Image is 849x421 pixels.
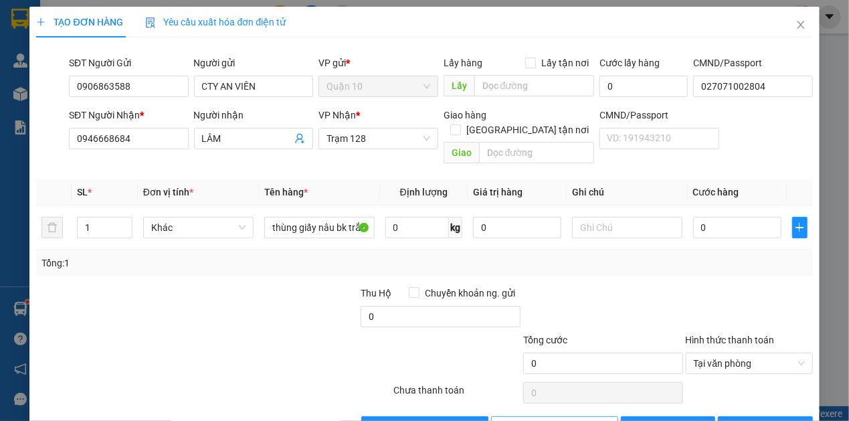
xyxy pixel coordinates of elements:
span: Gửi: [11,13,32,27]
span: Lấy [444,75,474,96]
input: Ghi Chú [572,217,682,238]
span: Lấy tận nơi [536,56,594,70]
span: Đơn vị tính [143,187,193,197]
span: Giao [444,142,479,163]
span: Trạm 128 [326,129,430,149]
span: Lấy hàng [444,58,482,68]
div: Tổng: 1 [41,256,328,270]
span: Tên hàng [264,187,308,197]
input: Cước lấy hàng [599,76,688,97]
div: phương [11,27,100,44]
span: Giá trị hàng [473,187,523,197]
th: Ghi chú [567,179,688,205]
span: Yêu cầu xuất hóa đơn điện tử [145,17,286,27]
span: Nhận: [109,13,141,27]
span: SL [77,187,88,197]
div: Chưa thanh toán [392,383,522,406]
input: VD: Bàn, Ghế [264,217,375,238]
div: Trạm 114 [109,11,216,27]
span: Quận 10 [326,76,430,96]
label: Hình thức thanh toán [686,335,775,345]
span: Định lượng [400,187,448,197]
div: 09219710854 [11,62,100,78]
div: Quận 10 [11,11,100,27]
button: delete [41,217,63,238]
span: TẠO ĐƠN HÀNG [36,17,123,27]
span: Thu Hộ [361,288,391,299]
img: icon [145,17,156,28]
span: Khác [151,218,246,238]
span: Giao hàng [444,110,486,120]
span: plus [793,222,807,233]
div: CMND/Passport [599,108,719,122]
div: [PERSON_NAME] [109,27,216,44]
span: kg [449,217,462,238]
span: plus [36,17,45,27]
span: [GEOGRAPHIC_DATA] tận nơi [461,122,594,137]
button: plus [792,217,808,238]
input: Dọc đường [479,142,594,163]
label: Cước lấy hàng [599,58,660,68]
span: CR : [10,88,31,102]
div: 40.000 [10,86,102,102]
input: 0 [473,217,561,238]
button: Close [782,7,820,44]
span: Cước hàng [693,187,739,197]
span: VP Nhận [318,110,356,120]
span: user-add [294,133,305,144]
div: SĐT Người Gửi [69,56,189,70]
span: Chuyển khoản ng. gửi [419,286,521,301]
input: Dọc đường [474,75,594,96]
div: SĐT Người Nhận [69,108,189,122]
div: Người gửi [194,56,314,70]
div: VP gửi [318,56,438,70]
span: close [795,19,806,30]
span: Tổng cước [523,335,567,345]
span: Tại văn phòng [694,353,805,373]
div: CMND/Passport [693,56,813,70]
div: Người nhận [194,108,314,122]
